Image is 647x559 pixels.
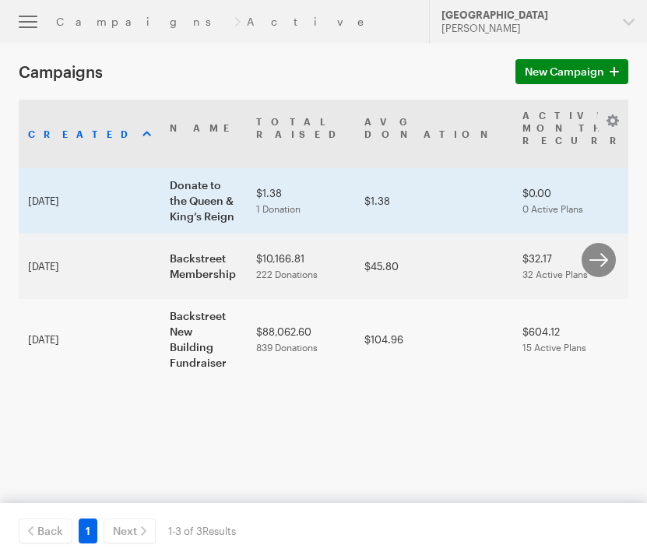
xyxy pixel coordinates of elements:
div: [GEOGRAPHIC_DATA] [441,9,610,22]
td: $10,166.81 [247,234,355,299]
td: Backstreet New Building Fundraiser [160,299,247,380]
th: Name: activate to sort column ascending [160,100,247,168]
td: Backstreet Membership [160,234,247,299]
a: New Campaign [515,59,628,84]
h1: Campaigns [19,62,497,81]
span: 222 Donations [256,269,318,279]
td: [DATE] [19,299,160,380]
span: 32 Active Plans [522,269,588,279]
span: 15 Active Plans [522,342,586,353]
td: $104.96 [355,299,513,380]
td: Donate to the Queen & King’s Reign [160,168,247,234]
div: [PERSON_NAME] [441,22,610,35]
td: [DATE] [19,234,160,299]
span: New Campaign [525,62,604,81]
a: Campaigns [56,16,228,28]
td: $1.38 [355,168,513,234]
th: TotalRaised: activate to sort column ascending [247,100,355,168]
td: $45.80 [355,234,513,299]
td: $1.38 [247,168,355,234]
td: $88,062.60 [247,299,355,380]
th: Created: activate to sort column ascending [19,100,160,168]
td: [DATE] [19,168,160,234]
span: 839 Donations [256,342,318,353]
th: AvgDonation: activate to sort column ascending [355,100,513,168]
span: 0 Active Plans [522,203,583,214]
span: 1 Donation [256,203,301,214]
